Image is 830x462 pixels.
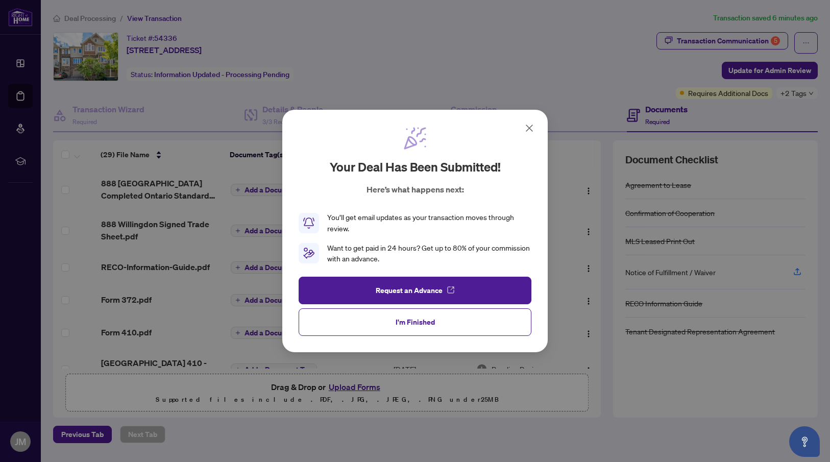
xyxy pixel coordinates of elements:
[330,159,501,175] h2: Your deal has been submitted!
[789,426,820,457] button: Open asap
[327,242,531,265] div: Want to get paid in 24 hours? Get up to 80% of your commission with an advance.
[376,282,443,299] span: Request an Advance
[299,308,531,336] button: I'm Finished
[367,183,464,196] p: Here’s what happens next:
[396,314,435,330] span: I'm Finished
[327,212,531,234] div: You’ll get email updates as your transaction moves through review.
[299,277,531,304] button: Request an Advance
